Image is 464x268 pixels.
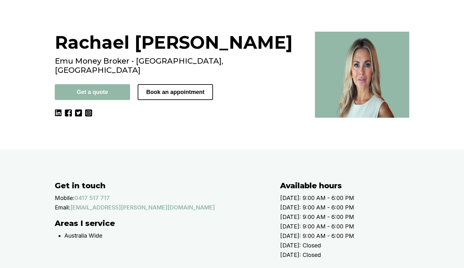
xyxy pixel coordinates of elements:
p: [DATE]: 9:00 AM - 6:00 PM [280,222,422,231]
h2: Get in touch [55,181,267,190]
p: [DATE]: 9:00 AM - 6:00 PM [280,231,422,241]
p: [DATE]: 9:00 AM - 6:00 PM [280,203,422,212]
p: [DATE]: Closed [280,241,422,250]
img: Twitter [75,109,82,116]
h2: Emu Money Broker - [GEOGRAPHIC_DATA], [GEOGRAPHIC_DATA] [55,56,307,75]
p: [DATE]: Closed [280,250,422,260]
button: Book an appointment [138,84,213,100]
p: Email: [55,203,70,212]
a: 0417 517 717 [74,193,110,203]
img: Best broker in Brisbane, QLD - Rachael Connors [315,32,409,118]
img: Instagram [85,109,92,116]
img: Facebook [65,109,72,116]
p: [DATE]: 9:00 AM - 6:00 PM [280,212,422,222]
p: Australia Wide [64,231,267,240]
p: [DATE]: 9:00 AM - 6:00 PM [280,193,422,203]
h1: Rachael [PERSON_NAME] [55,32,307,53]
img: LinkedIn [55,109,62,116]
h2: Available hours [280,181,422,190]
p: Mobile: [55,193,74,203]
a: [EMAIL_ADDRESS][PERSON_NAME][DOMAIN_NAME] [70,203,215,212]
button: Get a quote [55,84,130,100]
h2: Areas I service [55,219,267,228]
